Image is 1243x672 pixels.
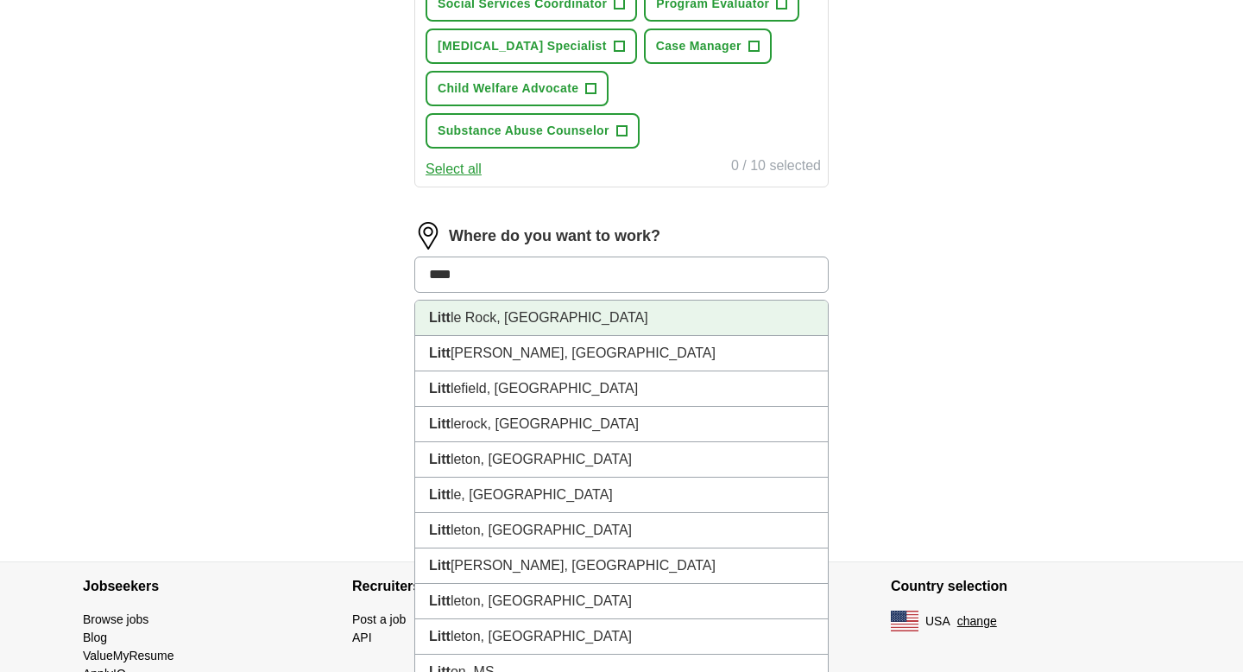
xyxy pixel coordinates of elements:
strong: Litt [429,310,451,325]
a: Browse jobs [83,612,148,626]
label: Where do you want to work? [449,225,660,248]
div: 0 / 10 selected [731,155,821,180]
a: Post a job [352,612,406,626]
span: Child Welfare Advocate [438,79,578,98]
strong: Litt [429,381,451,396]
a: ValueMyResume [83,649,174,662]
li: le Rock, [GEOGRAPHIC_DATA] [415,301,828,336]
strong: Litt [429,487,451,502]
img: US flag [891,611,918,631]
a: Blog [83,631,107,644]
button: Child Welfare Advocate [426,71,609,106]
button: Substance Abuse Counselor [426,113,640,149]
strong: Litt [429,558,451,573]
li: leton, [GEOGRAPHIC_DATA] [415,513,828,548]
li: lefield, [GEOGRAPHIC_DATA] [415,371,828,407]
a: API [352,631,372,644]
strong: Litt [429,416,451,431]
li: lerock, [GEOGRAPHIC_DATA] [415,407,828,442]
button: Select all [426,159,482,180]
strong: Litt [429,593,451,608]
button: change [957,612,997,631]
h4: Country selection [891,562,1160,611]
strong: Litt [429,629,451,643]
li: le, [GEOGRAPHIC_DATA] [415,478,828,513]
li: leton, [GEOGRAPHIC_DATA] [415,584,828,619]
li: [PERSON_NAME], [GEOGRAPHIC_DATA] [415,336,828,371]
li: leton, [GEOGRAPHIC_DATA] [415,619,828,655]
strong: Litt [429,346,451,360]
span: Case Manager [656,37,741,55]
span: Substance Abuse Counselor [438,122,609,140]
li: [PERSON_NAME], [GEOGRAPHIC_DATA] [415,548,828,584]
button: Case Manager [644,29,772,64]
li: leton, [GEOGRAPHIC_DATA] [415,442,828,478]
span: USA [925,612,950,631]
img: location.png [414,222,442,250]
span: [MEDICAL_DATA] Specialist [438,37,607,55]
button: [MEDICAL_DATA] Specialist [426,29,637,64]
strong: Litt [429,452,451,466]
strong: Litt [429,523,451,537]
